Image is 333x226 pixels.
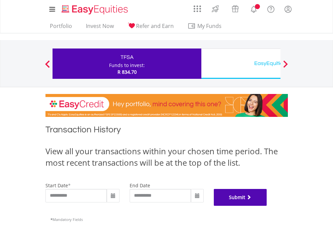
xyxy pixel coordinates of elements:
[51,217,83,222] span: Mandatory Fields
[45,124,288,139] h1: Transaction History
[60,4,131,15] img: EasyEquities_Logo.png
[194,5,201,12] img: grid-menu-icon.svg
[189,2,205,12] a: AppsGrid
[188,22,232,30] span: My Funds
[47,23,75,33] a: Portfolio
[109,62,145,69] div: Funds to invest:
[210,3,221,14] img: thrive-v2.svg
[230,3,241,14] img: vouchers-v2.svg
[279,2,297,17] a: My Profile
[245,2,262,15] a: Notifications
[45,94,288,117] img: EasyCredit Promotion Banner
[57,53,197,62] div: TFSA
[83,23,116,33] a: Invest Now
[125,23,176,33] a: Refer and Earn
[214,189,267,206] button: Submit
[59,2,131,15] a: Home page
[130,182,150,189] label: end date
[118,69,137,75] span: R 834.70
[136,22,174,30] span: Refer and Earn
[279,64,292,70] button: Next
[45,182,68,189] label: start date
[225,2,245,14] a: Vouchers
[41,64,54,70] button: Previous
[45,146,288,169] div: View all your transactions within your chosen time period. The most recent transactions will be a...
[262,2,279,15] a: FAQ's and Support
